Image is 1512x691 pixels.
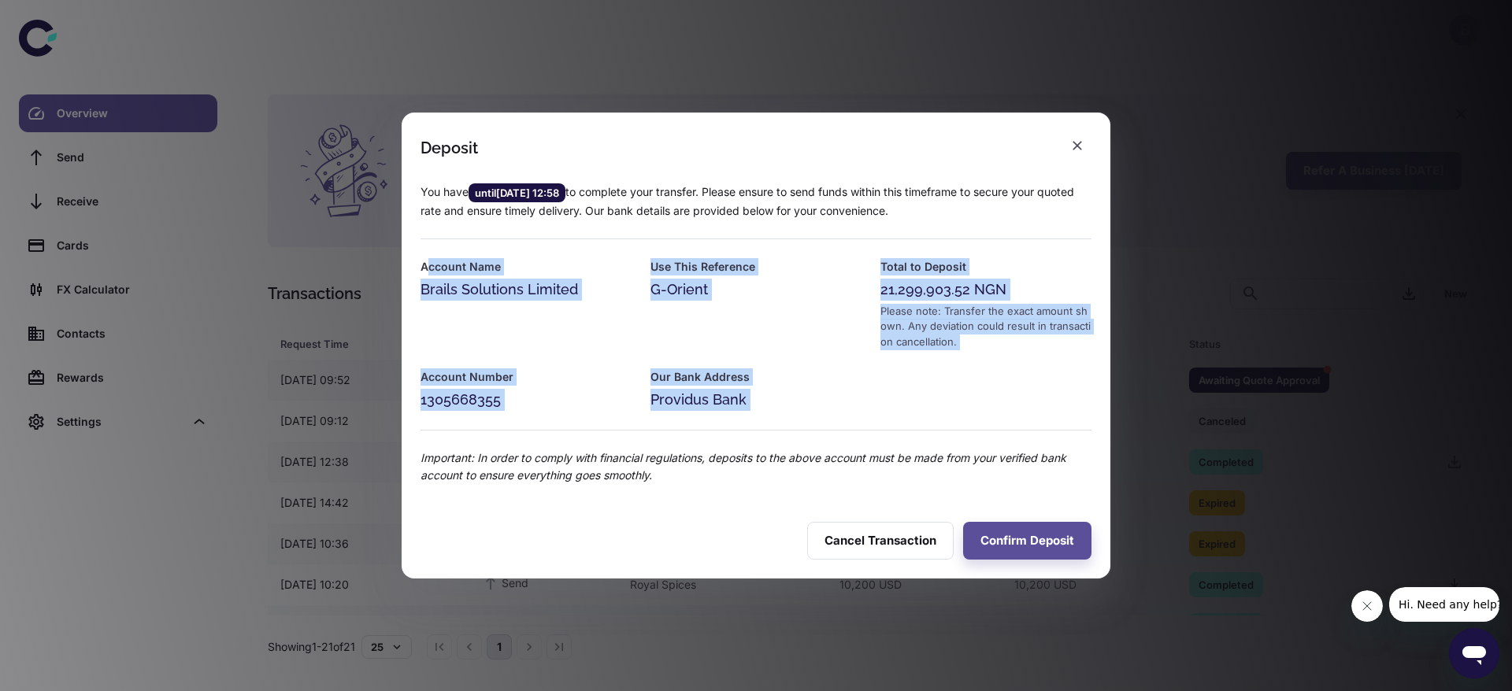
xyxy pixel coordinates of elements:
[9,11,113,24] span: Hi. Need any help?
[807,522,954,560] button: Cancel Transaction
[1449,628,1499,678] iframe: Button to launch messaging window
[880,258,1091,275] h6: Total to Deposit
[421,258,632,275] h6: Account Name
[650,258,862,275] h6: Use This Reference
[963,522,1091,560] button: Confirm Deposit
[421,139,478,157] div: Deposit
[421,279,632,301] div: Brails Solutions Limited
[421,183,1091,220] p: You have to complete your transfer. Please ensure to send funds within this timeframe to secure y...
[421,449,1091,484] p: Important: In order to comply with financial regulations, deposits to the above account must be m...
[421,368,632,386] h6: Account Number
[650,389,862,411] div: Providus Bank
[469,185,565,201] span: until [DATE] 12:58
[880,304,1091,350] div: Please note: Transfer the exact amount shown. Any deviation could result in transaction cancellat...
[880,279,1091,301] div: 21,299,903.52 NGN
[650,368,862,386] h6: Our Bank Address
[650,279,862,301] div: G-Orient
[421,389,632,411] div: 1305668355
[1389,587,1499,622] iframe: Message from company
[1351,590,1383,622] iframe: Close message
